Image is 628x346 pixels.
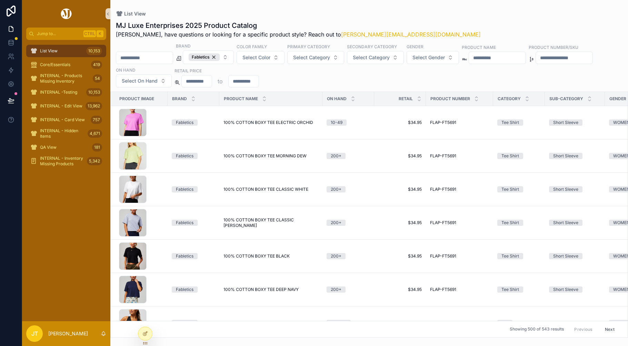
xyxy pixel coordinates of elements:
a: INTERNAL - Products Missing Inventory54 [26,72,106,85]
label: Product Name [462,44,496,50]
div: Tee Shirt [501,186,519,192]
span: INTERNAL - Card View [40,117,85,123]
a: Fabletics [172,186,215,192]
div: Tee Shirt [501,220,519,226]
img: App logo [60,8,73,19]
a: Bra [497,320,541,326]
span: [PERSON_NAME], have questions or looking for a specific product style? Reach out to [116,30,481,39]
button: Jump to...CtrlK [26,28,106,40]
a: List View10,153 [26,45,106,57]
a: [PERSON_NAME][EMAIL_ADDRESS][DOMAIN_NAME] [341,31,481,38]
div: Short Sleeve [553,153,578,159]
div: 54 [93,74,102,83]
span: Category [498,96,521,102]
span: FLAP-FT5691 [430,153,456,159]
span: Gender [609,96,626,102]
div: 200+ [331,153,341,159]
div: Fabletics [176,286,193,293]
span: 100% COTTON BOXY TEE DEEP NAVY [223,287,299,292]
span: Ctrl [83,30,96,37]
a: INTERNAL - Inventory Missing Products5,342 [26,155,106,167]
button: Next [600,324,619,335]
span: Select Category [353,54,390,61]
button: Select Button [116,74,172,87]
label: Gender [407,43,423,50]
span: 100% COTTON BOXY TEE ELECTRIC ORCHID [223,120,313,125]
a: $34.95 [378,187,422,192]
a: $34.95 [378,287,422,292]
a: $54.95 [378,320,422,326]
div: 200+ [331,286,341,293]
a: Fabletics [172,153,215,159]
label: Product Number/SKU [529,44,578,50]
a: Tee Shirt [497,220,541,226]
div: Fabletics [176,220,193,226]
a: Short Sleeve [549,186,601,192]
div: 181 [92,143,102,151]
div: Fabletics [189,53,220,61]
button: Select Button [287,51,344,64]
span: Select Gender [412,54,445,61]
a: QA View181 [26,141,106,154]
h1: MJ Luxe Enterprises 2025 Product Catalog [116,21,481,30]
div: Tee Shirt [501,286,519,293]
a: 10-49 [327,119,370,126]
span: Select Category [293,54,330,61]
button: Select Button [347,51,404,64]
span: Core/Essentials [40,62,70,67]
span: Product Name [224,96,258,102]
a: Tee Shirt [497,186,541,192]
a: Tee Shirt [497,253,541,259]
a: 200+ [327,220,370,226]
label: Brand [176,43,191,49]
a: Short Sleeve [549,253,601,259]
div: Tee Shirt [501,153,519,159]
span: 100% COTTON BOXY TEE CLASSIC [PERSON_NAME] [223,217,318,228]
div: 100-199 [331,320,347,326]
p: to [218,77,223,85]
div: 10,153 [86,88,102,96]
span: FLAP-FT5691 [430,287,456,292]
a: Short Sleeve [549,220,601,226]
span: FLAP-FT3191 [430,320,456,326]
a: INTERNAL - Hidden Items4,671 [26,127,106,140]
button: Select Button [407,51,459,64]
button: Unselect FABLETICS [189,53,220,61]
label: On Hand [116,67,136,73]
span: INTERNAL -Testing [40,90,77,95]
a: 100% COTTON BOXY TEE CLASSIC WHITE [223,187,318,192]
a: Tee Shirt [497,119,541,126]
a: FLAP-FT5691 [430,253,489,259]
div: 13,962 [86,102,102,110]
span: On Hand [327,96,347,102]
a: 200+ [327,186,370,192]
a: $34.95 [378,120,422,125]
div: 10,153 [86,47,102,55]
a: FLAP-FT5691 [430,153,489,159]
span: $34.95 [378,253,422,259]
a: Tee Shirt [497,286,541,293]
div: Tee Shirt [501,119,519,126]
a: 200+ [327,253,370,259]
div: 4,671 [88,129,102,138]
span: Showing 500 of 543 results [510,327,564,332]
div: 200+ [331,253,341,259]
span: Product Number [430,96,470,102]
span: FLAP-FT5691 [430,220,456,226]
a: INTERNAL - Card View757 [26,114,106,126]
span: INTERNAL - Products Missing Inventory [40,73,90,84]
a: 200+ [327,153,370,159]
div: Short Sleeve [553,286,578,293]
span: Sub-Category [549,96,583,102]
a: ALL DAY EVERY DAY LOW IMPACT BRA BLACK [223,320,318,326]
span: List View [124,10,146,17]
span: K [97,31,103,36]
a: $34.95 [378,153,422,159]
span: Retail [399,96,413,102]
label: Color Family [237,43,267,50]
label: Primary Category [287,43,330,50]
